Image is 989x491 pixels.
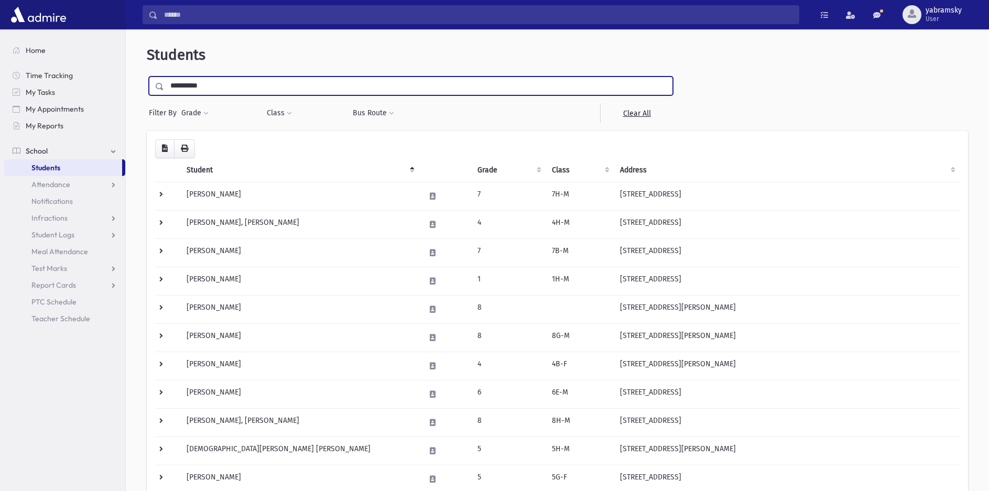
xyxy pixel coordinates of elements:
a: Clear All [600,104,673,123]
span: My Tasks [26,88,55,97]
span: Teacher Schedule [31,314,90,323]
td: [PERSON_NAME] [180,380,419,408]
td: [STREET_ADDRESS] [614,408,960,437]
td: [STREET_ADDRESS][PERSON_NAME] [614,437,960,465]
span: Filter By [149,107,181,118]
th: Grade: activate to sort column ascending [471,158,546,182]
td: 7B-M [546,238,614,267]
td: [PERSON_NAME] [180,238,419,267]
input: Search [158,5,799,24]
td: 8 [471,408,546,437]
td: 7 [471,238,546,267]
td: [STREET_ADDRESS][PERSON_NAME] [614,295,960,323]
a: My Appointments [4,101,125,117]
td: 8G-M [546,323,614,352]
a: My Tasks [4,84,125,101]
td: 8 [471,323,546,352]
span: Students [31,163,60,172]
a: Home [4,42,125,59]
td: 1 [471,267,546,295]
td: 4 [471,352,546,380]
span: PTC Schedule [31,297,77,307]
td: [STREET_ADDRESS][PERSON_NAME] [614,352,960,380]
td: [PERSON_NAME] [180,267,419,295]
td: 8 [471,295,546,323]
td: 6 [471,380,546,408]
td: 5H-M [546,437,614,465]
a: Report Cards [4,277,125,293]
span: Students [147,46,205,63]
td: [STREET_ADDRESS] [614,380,960,408]
span: Attendance [31,180,70,189]
img: AdmirePro [8,4,69,25]
a: Test Marks [4,260,125,277]
td: [PERSON_NAME] [180,182,419,210]
td: [STREET_ADDRESS] [614,267,960,295]
td: [PERSON_NAME] [180,352,419,380]
a: Attendance [4,176,125,193]
span: Meal Attendance [31,247,88,256]
td: 4 [471,210,546,238]
a: My Reports [4,117,125,134]
span: Time Tracking [26,71,73,80]
a: PTC Schedule [4,293,125,310]
a: Student Logs [4,226,125,243]
span: User [926,15,962,23]
td: [STREET_ADDRESS] [614,182,960,210]
a: Infractions [4,210,125,226]
th: Class: activate to sort column ascending [546,158,614,182]
a: Time Tracking [4,67,125,84]
span: My Appointments [26,104,84,114]
a: Students [4,159,122,176]
td: [STREET_ADDRESS] [614,210,960,238]
a: Meal Attendance [4,243,125,260]
a: School [4,143,125,159]
td: [STREET_ADDRESS][PERSON_NAME] [614,323,960,352]
span: Infractions [31,213,68,223]
td: 4B-F [546,352,614,380]
span: Notifications [31,197,73,206]
td: [STREET_ADDRESS] [614,238,960,267]
span: Student Logs [31,230,74,239]
td: 5 [471,437,546,465]
button: Grade [181,104,209,123]
span: Home [26,46,46,55]
span: yabramsky [926,6,962,15]
th: Student: activate to sort column descending [180,158,419,182]
td: [PERSON_NAME] [180,295,419,323]
button: Bus Route [352,104,395,123]
td: 7 [471,182,546,210]
th: Address: activate to sort column ascending [614,158,960,182]
td: [DEMOGRAPHIC_DATA][PERSON_NAME] [PERSON_NAME] [180,437,419,465]
button: Print [174,139,195,158]
button: Class [266,104,292,123]
span: School [26,146,48,156]
td: [PERSON_NAME], [PERSON_NAME] [180,210,419,238]
button: CSV [155,139,175,158]
td: 6E-M [546,380,614,408]
span: Report Cards [31,280,76,290]
td: 4H-M [546,210,614,238]
td: [PERSON_NAME], [PERSON_NAME] [180,408,419,437]
a: Notifications [4,193,125,210]
td: [PERSON_NAME] [180,323,419,352]
td: 7H-M [546,182,614,210]
span: Test Marks [31,264,67,273]
span: My Reports [26,121,63,130]
td: 8H-M [546,408,614,437]
a: Teacher Schedule [4,310,125,327]
td: 1H-M [546,267,614,295]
